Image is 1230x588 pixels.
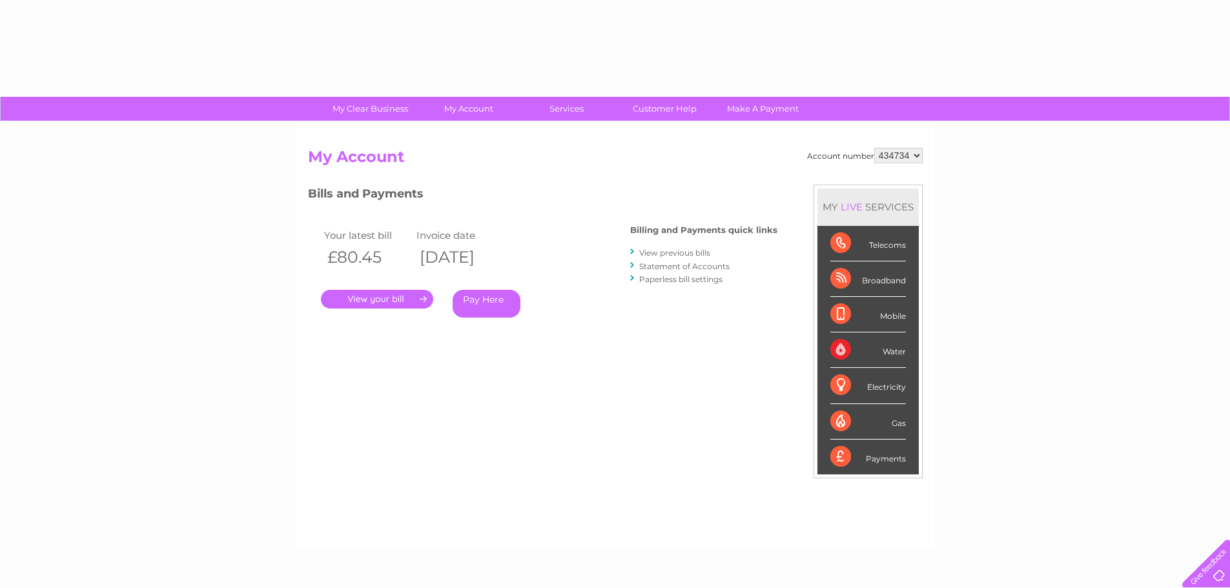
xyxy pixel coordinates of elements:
a: Services [513,97,620,121]
a: My Account [415,97,522,121]
h4: Billing and Payments quick links [630,225,777,235]
div: Electricity [830,368,906,403]
a: View previous bills [639,248,710,258]
a: My Clear Business [317,97,424,121]
td: Your latest bill [321,227,414,244]
div: MY SERVICES [817,188,919,225]
a: Paperless bill settings [639,274,723,284]
div: Mobile [830,297,906,332]
h3: Bills and Payments [308,185,777,207]
div: Broadband [830,261,906,297]
th: £80.45 [321,244,414,270]
div: LIVE [838,201,865,213]
a: . [321,290,433,309]
td: Invoice date [413,227,506,244]
th: [DATE] [413,244,506,270]
a: Customer Help [611,97,718,121]
div: Water [830,332,906,368]
div: Payments [830,440,906,474]
div: Account number [807,148,923,163]
a: Pay Here [453,290,520,318]
div: Telecoms [830,226,906,261]
a: Statement of Accounts [639,261,730,271]
h2: My Account [308,148,923,172]
div: Gas [830,404,906,440]
a: Make A Payment [710,97,816,121]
